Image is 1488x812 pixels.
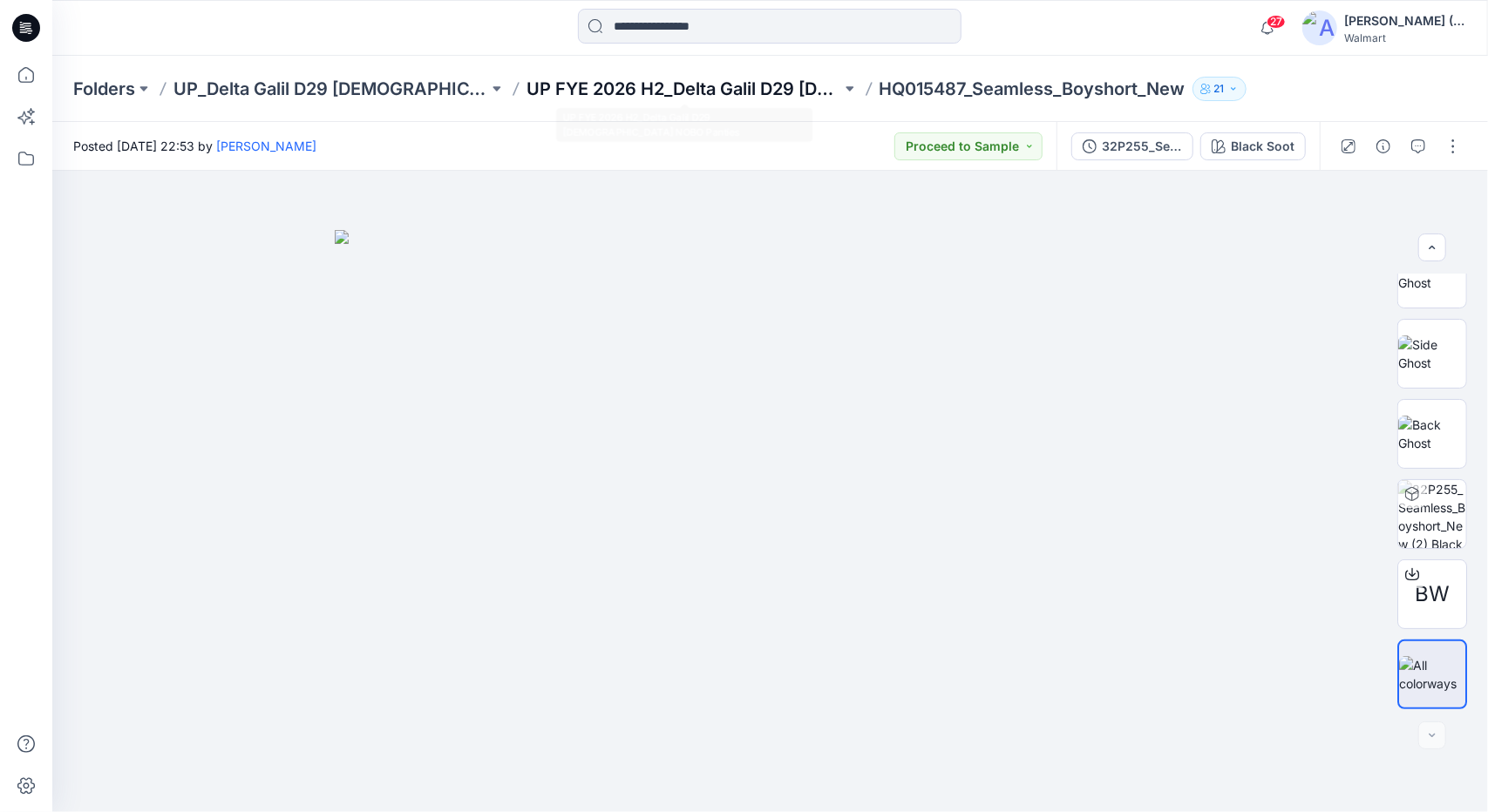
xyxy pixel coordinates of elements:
div: [PERSON_NAME] (Delta Galil) [1344,10,1466,31]
img: eyJhbGciOiJIUzI1NiIsImtpZCI6IjAiLCJzbHQiOiJzZXMiLCJ0eXAiOiJKV1QifQ.eyJkYXRhIjp7InR5cGUiOiJzdG9yYW... [335,230,1206,812]
a: UP_Delta Galil D29 [DEMOGRAPHIC_DATA] NOBO Intimates [173,77,488,101]
div: Black Soot [1231,137,1294,156]
button: Details [1369,132,1397,160]
img: Back Ghost [1398,416,1466,452]
button: Black Soot [1200,132,1306,160]
div: 32P255_Seamless_Boyshort_New [1102,137,1182,156]
button: 21 [1192,77,1247,101]
span: 27 [1267,15,1286,29]
button: 32P255_Seamless_Boyshort_New [1071,132,1193,160]
a: UP FYE 2026 H2_Delta Galil D29 [DEMOGRAPHIC_DATA] NOBO Panties [527,77,841,101]
img: 32P255_Seamless_Boyshort_New (2) Black Soot [1398,480,1466,548]
img: All colorways [1399,656,1465,693]
div: Walmart [1344,31,1466,44]
p: HQ015487_Seamless_Boyshort_New [880,77,1186,101]
span: BW [1415,579,1450,610]
img: Side Ghost [1398,335,1466,372]
a: Folders [73,77,135,101]
a: [PERSON_NAME] [216,139,316,153]
img: avatar [1302,10,1337,45]
img: Front Ghost [1398,255,1466,292]
p: 21 [1214,79,1225,98]
span: Posted [DATE] 22:53 by [73,137,316,155]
